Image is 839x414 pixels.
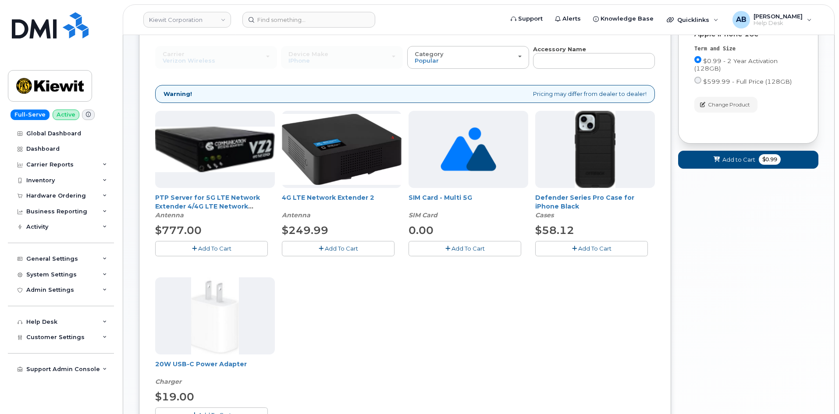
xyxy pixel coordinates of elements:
[754,13,803,20] span: [PERSON_NAME]
[242,12,375,28] input: Find something...
[155,85,655,103] div: Pricing may differ from dealer to dealer!
[155,390,194,403] span: $19.00
[282,193,402,219] div: 4G LTE Network Extender 2
[164,90,192,98] strong: Warning!
[703,78,792,85] span: $599.99 - Full Price (128GB)
[535,193,655,219] div: Defender Series Pro Case for iPhone Black
[549,10,587,28] a: Alerts
[694,97,757,112] button: Change Product
[282,114,402,184] img: 4glte_extender.png
[415,50,444,57] span: Category
[694,57,778,72] span: $0.99 - 2 Year Activation (128GB)
[505,10,549,28] a: Support
[155,127,275,172] img: Casa_Sysem.png
[409,241,521,256] button: Add To Cart
[155,360,247,368] a: 20W USB-C Power Adapter
[415,57,439,64] span: Popular
[535,194,634,210] a: Defender Series Pro Case for iPhone Black
[155,224,202,237] span: $777.00
[155,211,184,219] em: Antenna
[694,45,802,53] div: Term and Size
[155,360,275,386] div: 20W USB-C Power Adapter
[143,12,231,28] a: Kiewit Corporation
[575,111,616,188] img: defenderiphone14.png
[155,193,275,219] div: PTP Server for 5G LTE Network Extender 4/4G LTE Network Extender 3
[601,14,654,23] span: Knowledge Base
[155,194,260,219] a: PTP Server for 5G LTE Network Extender 4/4G LTE Network Extender 3
[562,14,581,23] span: Alerts
[155,378,181,386] em: Charger
[451,245,485,252] span: Add To Cart
[282,194,374,202] a: 4G LTE Network Extender 2
[535,241,648,256] button: Add To Cart
[677,16,709,23] span: Quicklinks
[754,20,803,27] span: Help Desk
[409,211,437,219] em: SIM Card
[535,211,554,219] em: Cases
[694,77,701,84] input: $599.99 - Full Price (128GB)
[282,211,310,219] em: Antenna
[678,151,818,169] button: Add to Cart $0.99
[736,14,747,25] span: AB
[587,10,660,28] a: Knowledge Base
[409,194,472,202] a: SIM Card - Multi 5G
[409,193,528,219] div: SIM Card - Multi 5G
[759,154,781,165] span: $0.99
[441,111,496,188] img: no_image_found-2caef05468ed5679b831cfe6fc140e25e0c280774317ffc20a367ab7fd17291e.png
[661,11,725,28] div: Quicklinks
[533,46,586,53] strong: Accessory Name
[282,241,395,256] button: Add To Cart
[694,56,701,63] input: $0.99 - 2 Year Activation (128GB)
[155,241,268,256] button: Add To Cart
[409,224,434,237] span: 0.00
[518,14,543,23] span: Support
[708,101,750,109] span: Change Product
[325,245,358,252] span: Add To Cart
[535,224,574,237] span: $58.12
[722,156,755,164] span: Add to Cart
[191,277,239,354] img: apple20w.jpg
[578,245,611,252] span: Add To Cart
[407,46,529,69] button: Category Popular
[282,224,328,237] span: $249.99
[198,245,231,252] span: Add To Cart
[801,376,832,407] iframe: Messenger Launcher
[726,11,818,28] div: Adam Bake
